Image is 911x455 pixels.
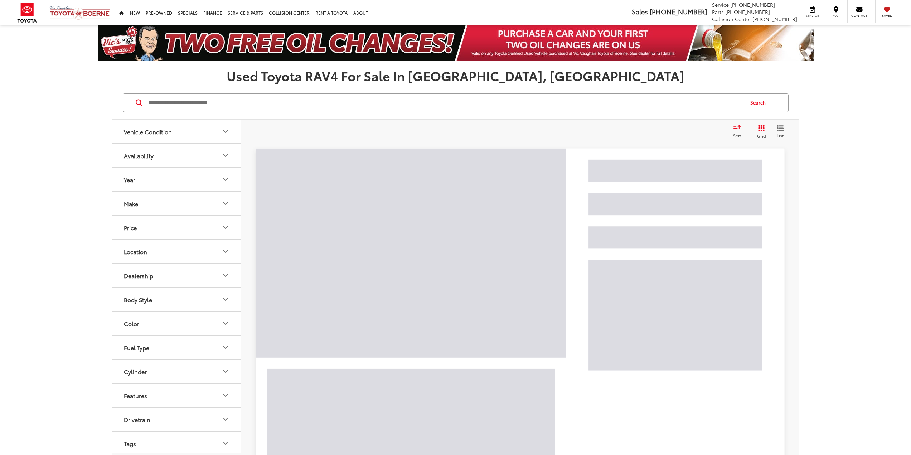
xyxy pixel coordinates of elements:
[147,94,743,111] input: Search by Make, Model, or Keyword
[124,296,152,303] div: Body Style
[112,288,241,311] button: Body StyleBody Style
[98,25,814,61] img: Two Free Oil Change Vic Vaughan Toyota of Boerne Boerne TX
[124,152,154,159] div: Availability
[221,391,230,400] div: Features
[124,392,147,399] div: Features
[221,199,230,208] div: Make
[632,7,648,16] span: Sales
[749,125,771,139] button: Grid View
[221,295,230,304] div: Body Style
[112,120,241,143] button: Vehicle ConditionVehicle Condition
[124,224,137,231] div: Price
[124,272,153,279] div: Dealership
[221,367,230,376] div: Cylinder
[112,240,241,263] button: LocationLocation
[112,312,241,335] button: ColorColor
[124,320,139,327] div: Color
[124,368,147,375] div: Cylinder
[221,175,230,184] div: Year
[221,127,230,136] div: Vehicle Condition
[112,336,241,359] button: Fuel TypeFuel Type
[221,271,230,280] div: Dealership
[124,440,136,447] div: Tags
[879,13,895,18] span: Saved
[771,125,789,139] button: List View
[221,415,230,423] div: Drivetrain
[221,343,230,352] div: Fuel Type
[124,200,138,207] div: Make
[124,176,135,183] div: Year
[221,247,230,256] div: Location
[124,344,149,351] div: Fuel Type
[112,264,241,287] button: DealershipDealership
[112,384,241,407] button: FeaturesFeatures
[49,5,110,20] img: Vic Vaughan Toyota of Boerne
[712,15,751,23] span: Collision Center
[221,439,230,447] div: Tags
[752,15,797,23] span: [PHONE_NUMBER]
[112,216,241,239] button: PricePrice
[743,94,776,112] button: Search
[112,192,241,215] button: MakeMake
[112,408,241,431] button: DrivetrainDrivetrain
[221,151,230,160] div: Availability
[733,132,741,139] span: Sort
[221,319,230,328] div: Color
[777,132,784,139] span: List
[804,13,820,18] span: Service
[828,13,844,18] span: Map
[221,223,230,232] div: Price
[112,432,241,455] button: TagsTags
[112,360,241,383] button: CylinderCylinder
[712,1,729,8] span: Service
[124,248,147,255] div: Location
[650,7,707,16] span: [PHONE_NUMBER]
[124,128,172,135] div: Vehicle Condition
[112,144,241,167] button: AvailabilityAvailability
[124,416,150,423] div: Drivetrain
[725,8,770,15] span: [PHONE_NUMBER]
[712,8,724,15] span: Parts
[851,13,867,18] span: Contact
[757,133,766,139] span: Grid
[730,1,775,8] span: [PHONE_NUMBER]
[112,168,241,191] button: YearYear
[730,125,749,139] button: Select sort value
